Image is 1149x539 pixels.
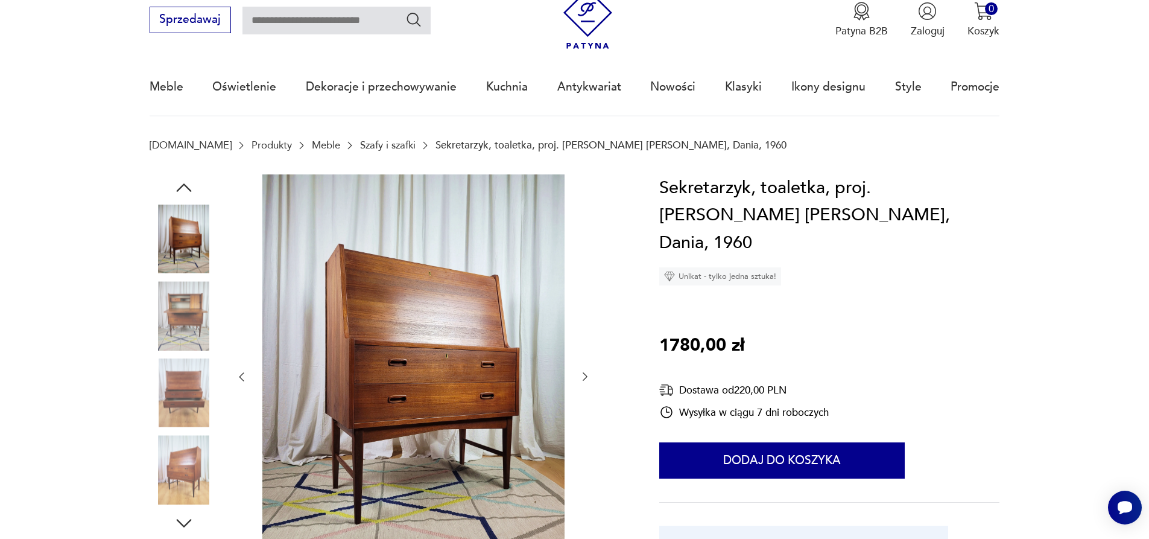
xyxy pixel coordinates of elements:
[835,2,888,38] a: Ikona medaluPatyna B2B
[486,59,528,115] a: Kuchnia
[557,59,621,115] a: Antykwariat
[985,2,998,15] div: 0
[835,24,888,38] p: Patyna B2B
[659,383,829,398] div: Dostawa od 220,00 PLN
[150,281,218,350] img: Zdjęcie produktu Sekretarzyk, toaletka, proj. Arne Wahl Iversen, Dania, 1960
[664,271,675,282] img: Ikona diamentu
[150,205,218,273] img: Zdjęcie produktu Sekretarzyk, toaletka, proj. Arne Wahl Iversen, Dania, 1960
[791,59,866,115] a: Ikony designu
[650,59,695,115] a: Nowości
[911,2,945,38] button: Zaloguj
[659,405,829,419] div: Wysyłka w ciągu 7 dni roboczych
[435,139,787,151] p: Sekretarzyk, toaletka, proj. [PERSON_NAME] [PERSON_NAME], Dania, 1960
[360,139,416,151] a: Szafy i szafki
[212,59,276,115] a: Oświetlenie
[312,139,340,151] a: Meble
[150,435,218,504] img: Zdjęcie produktu Sekretarzyk, toaletka, proj. Arne Wahl Iversen, Dania, 1960
[659,442,905,479] button: Dodaj do koszyka
[150,16,231,25] a: Sprzedawaj
[150,7,231,33] button: Sprzedawaj
[967,2,999,38] button: 0Koszyk
[306,59,457,115] a: Dekoracje i przechowywanie
[405,11,423,28] button: Szukaj
[835,2,888,38] button: Patyna B2B
[252,139,292,151] a: Produkty
[951,59,999,115] a: Promocje
[150,59,183,115] a: Meble
[852,2,871,21] img: Ikona medalu
[659,174,999,257] h1: Sekretarzyk, toaletka, proj. [PERSON_NAME] [PERSON_NAME], Dania, 1960
[659,332,744,360] p: 1780,00 zł
[918,2,937,21] img: Ikonka użytkownika
[911,24,945,38] p: Zaloguj
[967,24,999,38] p: Koszyk
[150,359,218,427] img: Zdjęcie produktu Sekretarzyk, toaletka, proj. Arne Wahl Iversen, Dania, 1960
[1108,491,1142,525] iframe: Smartsupp widget button
[150,139,232,151] a: [DOMAIN_NAME]
[659,383,674,398] img: Ikona dostawy
[974,2,993,21] img: Ikona koszyka
[659,267,781,285] div: Unikat - tylko jedna sztuka!
[895,59,922,115] a: Style
[725,59,762,115] a: Klasyki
